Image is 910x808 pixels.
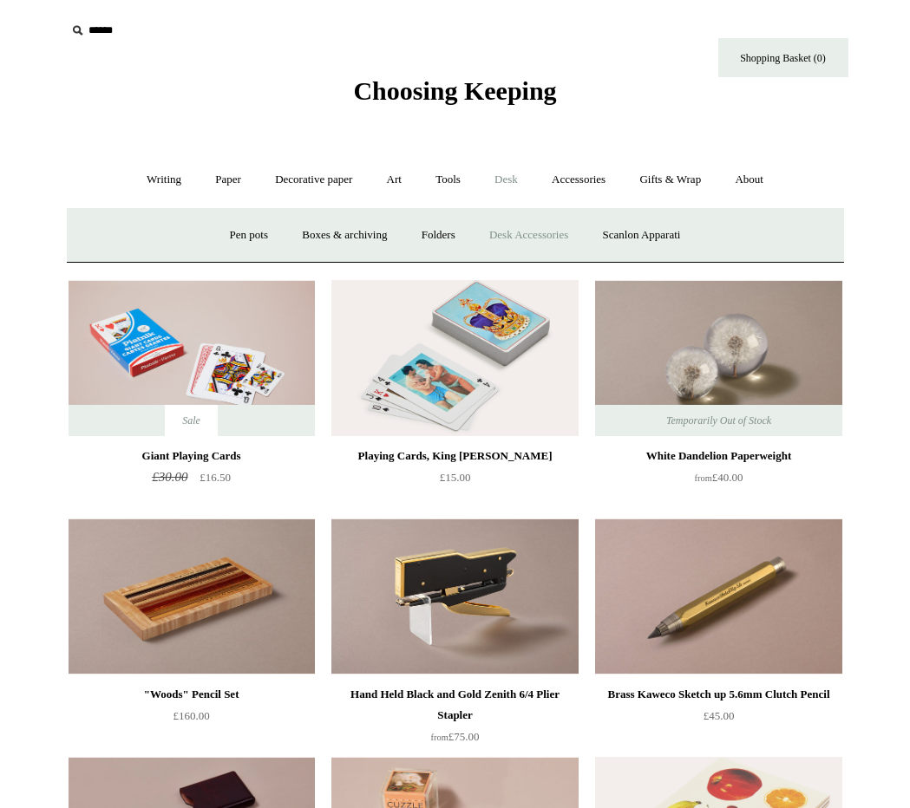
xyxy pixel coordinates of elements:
[595,280,841,436] a: White Dandelion Paperweight White Dandelion Paperweight Temporarily Out of Stock
[69,446,315,517] a: Giant Playing Cards £30.00 £16.50
[353,90,556,102] a: Choosing Keeping
[353,76,556,105] span: Choosing Keeping
[69,518,315,674] a: "Woods" Pencil Set "Woods" Pencil Set
[69,280,315,436] a: Giant Playing Cards Giant Playing Cards Sale
[336,446,573,466] div: Playing Cards, King [PERSON_NAME]
[595,684,841,755] a: Brass Kaweco Sketch up 5.6mm Clutch Pencil £45.00
[152,470,187,484] span: £30.00
[595,280,841,436] img: White Dandelion Paperweight
[599,446,837,466] div: White Dandelion Paperweight
[200,157,257,203] a: Paper
[371,157,417,203] a: Art
[286,212,403,258] a: Boxes & archiving
[331,518,578,674] img: Hand Held Black and Gold Zenith 6/4 Plier Stapler
[331,518,578,674] a: Hand Held Black and Gold Zenith 6/4 Plier Stapler Hand Held Black and Gold Zenith 6/4 Plier Stapler
[704,709,735,722] span: £45.00
[331,280,578,436] img: Playing Cards, King Charles III
[69,518,315,674] img: "Woods" Pencil Set
[331,684,578,755] a: Hand Held Black and Gold Zenith 6/4 Plier Stapler from£75.00
[479,157,534,203] a: Desk
[73,684,311,705] div: "Woods" Pencil Set
[331,280,578,436] a: Playing Cards, King Charles III Playing Cards, King Charles III
[595,518,841,674] img: Brass Kaweco Sketch up 5.6mm Clutch Pencil
[695,471,743,484] span: £40.00
[599,684,837,705] div: Brass Kaweco Sketch up 5.6mm Clutch Pencil
[69,280,315,436] img: Giant Playing Cards
[214,212,284,258] a: Pen pots
[695,473,712,483] span: from
[718,38,848,77] a: Shopping Basket (0)
[131,157,197,203] a: Writing
[173,709,209,722] span: £160.00
[440,471,471,484] span: £15.00
[73,446,311,466] div: Giant Playing Cards
[336,684,573,726] div: Hand Held Black and Gold Zenith 6/4 Plier Stapler
[595,446,841,517] a: White Dandelion Paperweight from£40.00
[595,518,841,674] a: Brass Kaweco Sketch up 5.6mm Clutch Pencil Brass Kaweco Sketch up 5.6mm Clutch Pencil
[259,157,368,203] a: Decorative paper
[406,212,471,258] a: Folders
[420,157,476,203] a: Tools
[431,730,480,743] span: £75.00
[474,212,584,258] a: Desk Accessories
[587,212,697,258] a: Scanlon Apparati
[331,446,578,517] a: Playing Cards, King [PERSON_NAME] £15.00
[536,157,621,203] a: Accessories
[69,684,315,755] a: "Woods" Pencil Set £160.00
[431,733,448,742] span: from
[719,157,779,203] a: About
[649,405,789,436] span: Temporarily Out of Stock
[624,157,717,203] a: Gifts & Wrap
[200,471,231,484] span: £16.50
[165,405,218,436] span: Sale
